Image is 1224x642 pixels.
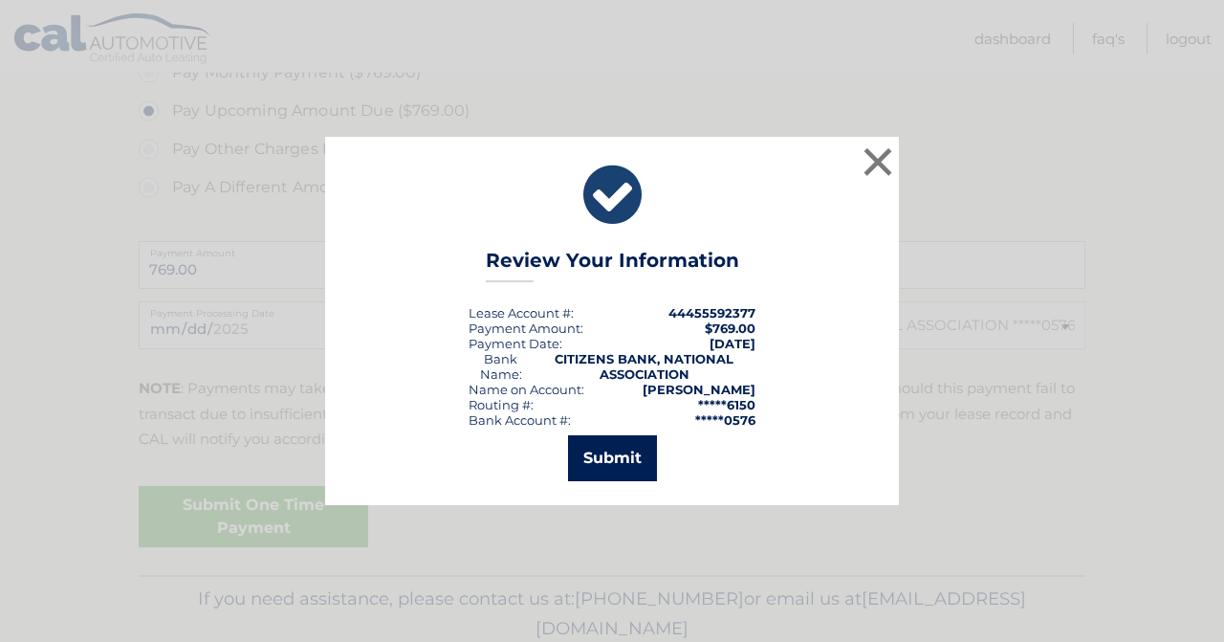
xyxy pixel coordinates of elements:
[469,397,534,412] div: Routing #:
[469,321,583,336] div: Payment Amount:
[710,336,755,351] span: [DATE]
[705,321,755,336] span: $769.00
[668,305,755,321] strong: 44455592377
[469,382,584,397] div: Name on Account:
[469,336,562,351] div: :
[555,351,733,382] strong: CITIZENS BANK, NATIONAL ASSOCIATION
[469,351,533,382] div: Bank Name:
[486,249,739,282] h3: Review Your Information
[469,336,559,351] span: Payment Date
[469,305,574,321] div: Lease Account #:
[568,435,657,481] button: Submit
[643,382,755,397] strong: [PERSON_NAME]
[469,412,571,428] div: Bank Account #:
[859,143,897,181] button: ×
